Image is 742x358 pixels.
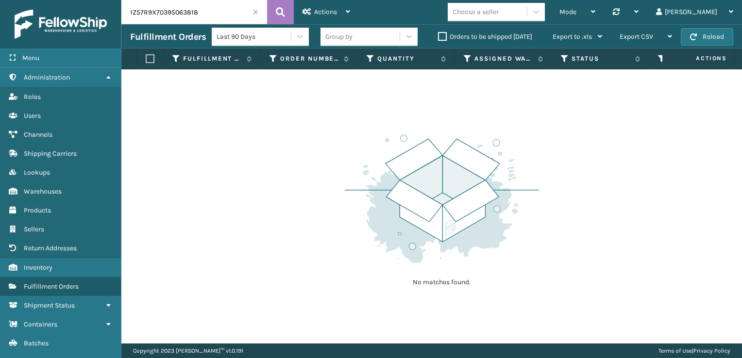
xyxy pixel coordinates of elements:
span: Batches [24,339,49,347]
span: Export CSV [620,33,653,41]
label: Status [572,54,630,63]
span: Products [24,206,51,214]
div: Choose a seller [453,7,499,17]
span: Shipping Carriers [24,149,77,158]
label: Assigned Warehouse [474,54,533,63]
label: Quantity [377,54,436,63]
span: Warehouses [24,187,62,195]
span: Administration [24,73,70,81]
button: Reload [681,28,733,46]
span: Inventory [24,263,52,272]
img: logo [15,10,107,39]
span: Shipment Status [24,301,75,309]
span: Channels [24,130,52,139]
a: Terms of Use [658,347,692,354]
span: Actions [314,8,337,16]
label: Fulfillment Order Id [183,54,242,63]
a: Privacy Policy [693,347,730,354]
span: Containers [24,320,57,328]
div: Last 90 Days [217,32,292,42]
div: Group by [325,32,353,42]
span: Export to .xls [553,33,592,41]
span: Lookups [24,168,50,177]
span: Mode [559,8,576,16]
span: Users [24,112,41,120]
span: Roles [24,93,41,101]
span: Fulfillment Orders [24,282,79,291]
span: Return Addresses [24,244,77,252]
div: | [658,343,730,358]
span: Sellers [24,225,44,233]
label: Order Number [280,54,339,63]
p: Copyright 2023 [PERSON_NAME]™ v 1.0.191 [133,343,243,358]
h3: Fulfillment Orders [130,31,206,43]
span: Menu [22,54,39,62]
label: Orders to be shipped [DATE] [438,33,532,41]
span: Actions [665,50,733,66]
